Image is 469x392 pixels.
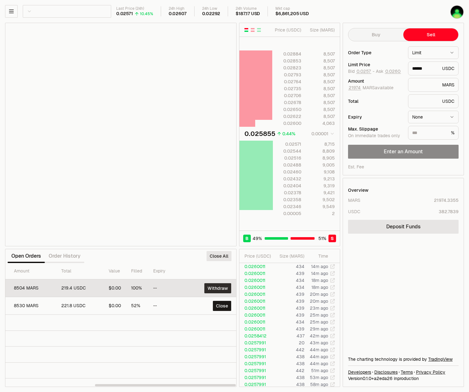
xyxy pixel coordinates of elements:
[169,6,187,11] div: 24h High
[348,79,403,83] div: Amount
[148,279,191,297] td: --
[273,58,301,64] div: 0.02853
[348,187,369,193] div: Overview
[273,319,305,325] td: 434
[307,85,335,92] div: 8,507
[307,169,335,175] div: 9,108
[239,346,273,353] td: 0.0257991
[311,368,328,373] time: 51m ago
[273,332,305,339] td: 437
[253,235,262,242] span: 49 %
[307,92,335,99] div: 8,507
[273,183,301,189] div: 0.02404
[275,11,309,17] div: $6,861,205 USD
[348,127,403,131] div: Max. Slippage
[307,72,335,78] div: 8,507
[307,176,335,182] div: 9,213
[416,369,445,375] a: Privacy Policy
[310,382,328,387] time: 58m ago
[307,113,335,120] div: 8,507
[273,325,305,332] td: 439
[244,129,275,138] div: 0.025855
[451,6,463,18] img: pump mars
[307,183,335,189] div: 9,319
[131,285,143,291] div: 100%
[61,303,99,309] div: 221.8 USDC
[376,69,401,74] span: Ask
[374,369,398,375] a: Disclosures
[348,69,375,74] span: Bid -
[104,263,126,279] th: Value
[348,50,403,55] div: Order Type
[307,79,335,85] div: 8,507
[310,298,328,304] time: 20m ago
[403,28,458,41] button: Sell
[408,46,459,59] button: Limit
[273,203,301,210] div: 0.02346
[239,291,273,298] td: 0.0260011
[434,197,459,203] div: 21974.3355
[310,319,328,325] time: 25m ago
[207,251,231,261] button: Close All
[310,312,328,318] time: 25m ago
[310,340,328,346] time: 43m ago
[275,6,309,11] div: Mkt cap
[348,99,403,103] div: Total
[273,353,305,360] td: 438
[307,196,335,203] div: 9,502
[310,333,328,339] time: 42m ago
[348,133,403,139] div: On immediate trades only
[310,326,328,332] time: 29m ago
[273,374,305,381] td: 438
[244,27,249,32] button: Show Buy and Sell Orders
[239,319,273,325] td: 0.0260011
[239,332,273,339] td: 0.0258412
[273,99,301,106] div: 0.02678
[14,303,51,309] div: 8530 MARS
[273,162,301,168] div: 0.02488
[116,11,133,17] div: 0.02571
[202,6,220,11] div: 24h Low
[273,27,301,33] div: Price ( USDC )
[273,141,301,147] div: 0.02571
[213,301,231,311] button: Close
[307,190,335,196] div: 9,421
[408,61,459,75] div: USDC
[239,305,273,312] td: 0.0260011
[318,235,326,242] span: 51 %
[307,141,335,147] div: 8,715
[408,94,459,108] div: USDC
[307,58,335,64] div: 8,507
[131,303,143,309] div: 52%
[356,69,371,74] button: 0.0257
[45,250,84,262] button: Order History
[310,347,328,353] time: 44m ago
[348,85,394,91] span: MARS available
[348,356,459,362] div: The charting technology is provided by
[273,190,301,196] div: 0.02378
[236,11,260,17] div: $187.17 USD
[307,65,335,71] div: 8,507
[278,253,304,259] div: Size ( MARS )
[374,376,393,381] span: a2eda26962762b5c49082a3145d4dfe367778c80
[273,148,301,154] div: 0.02544
[239,360,273,367] td: 0.0257991
[204,283,231,293] button: Withdraw
[273,51,301,57] div: 0.02884
[311,264,328,269] time: 14m ago
[307,162,335,168] div: 9,005
[273,176,301,182] div: 0.02432
[273,92,301,99] div: 0.02706
[239,312,273,319] td: 0.0260011
[239,353,273,360] td: 0.0257991
[273,360,305,367] td: 438
[109,285,121,291] div: $0.00
[310,130,335,137] button: 0.00001
[273,72,301,78] div: 0.02793
[331,235,334,242] span: S
[273,113,301,120] div: 0.02622
[348,375,459,382] div: Version 0.1.0 + in production
[348,197,360,203] div: MARS
[348,115,403,119] div: Expiry
[273,298,305,305] td: 439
